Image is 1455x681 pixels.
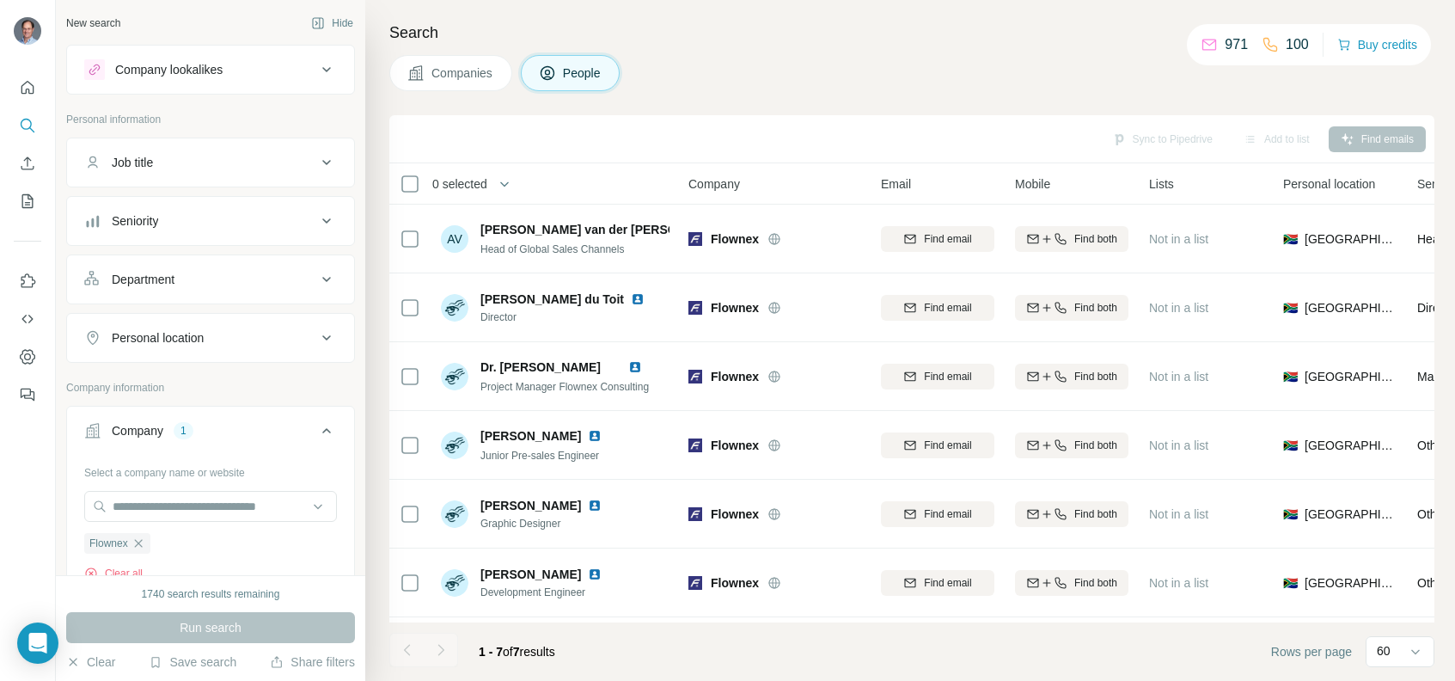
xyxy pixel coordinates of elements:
[1417,576,1447,590] span: Other
[881,364,994,390] button: Find email
[89,536,128,551] span: Flownex
[1015,570,1128,596] button: Find both
[1149,507,1208,521] span: Not in a list
[1283,299,1298,316] span: 🇿🇦
[14,148,41,179] button: Enrich CSV
[431,64,494,82] span: Companies
[1149,370,1208,383] span: Not in a list
[480,585,608,600] span: Development Engineer
[480,566,581,583] span: [PERSON_NAME]
[17,623,58,664] div: Open Intercom Messenger
[1074,369,1117,384] span: Find both
[479,645,555,659] span: results
[14,186,41,217] button: My lists
[112,271,174,288] div: Department
[480,221,732,238] span: [PERSON_NAME] van der [PERSON_NAME]
[1015,226,1128,252] button: Find both
[1305,574,1397,592] span: [GEOGRAPHIC_DATA]
[441,432,468,459] img: Avatar
[588,429,602,443] img: LinkedIn logo
[480,360,601,374] span: Dr. [PERSON_NAME]
[14,17,41,45] img: Avatar
[67,317,354,359] button: Personal location
[711,506,759,523] span: Flownex
[1283,175,1375,193] span: Personal location
[1074,438,1117,453] span: Find both
[14,379,41,410] button: Feedback
[688,576,702,590] img: Logo of Flownex
[479,645,503,659] span: 1 - 7
[1417,439,1447,452] span: Other
[480,243,624,255] span: Head of Global Sales Channels
[924,369,971,384] span: Find email
[115,61,223,78] div: Company lookalikes
[14,304,41,334] button: Use Surfe API
[142,586,280,602] div: 1740 search results remaining
[174,423,193,439] div: 1
[588,499,602,512] img: LinkedIn logo
[270,653,355,671] button: Share filters
[1074,231,1117,247] span: Find both
[711,368,759,385] span: Flownex
[480,516,608,531] span: Graphic Designer
[1074,300,1117,316] span: Find both
[628,360,642,374] img: LinkedIn logo
[112,329,204,347] div: Personal location
[480,310,651,325] span: Director
[924,300,971,316] span: Find email
[1305,368,1397,385] span: [GEOGRAPHIC_DATA]
[1337,33,1417,57] button: Buy credits
[881,570,994,596] button: Find email
[688,301,702,315] img: Logo of Flownex
[1283,574,1298,592] span: 🇿🇦
[924,438,971,453] span: Find email
[1417,232,1446,246] span: Head
[1015,364,1128,390] button: Find both
[441,294,468,322] img: Avatar
[1271,643,1352,660] span: Rows per page
[881,175,911,193] span: Email
[924,231,971,247] span: Find email
[112,154,153,171] div: Job title
[881,501,994,527] button: Find email
[480,427,581,445] span: [PERSON_NAME]
[711,299,759,316] span: Flownex
[1305,437,1397,454] span: [GEOGRAPHIC_DATA]
[441,500,468,528] img: Avatar
[480,291,624,308] span: [PERSON_NAME] du Toit
[711,574,759,592] span: Flownex
[1149,576,1208,590] span: Not in a list
[631,292,645,306] img: LinkedIn logo
[1149,301,1208,315] span: Not in a list
[688,507,702,521] img: Logo of Flownex
[513,645,520,659] span: 7
[1225,34,1248,55] p: 971
[480,497,581,514] span: [PERSON_NAME]
[14,266,41,297] button: Use Surfe on LinkedIn
[112,212,158,230] div: Seniority
[66,112,355,127] p: Personal information
[1283,230,1298,248] span: 🇿🇦
[480,381,649,393] span: Project Manager Flownex Consulting
[14,110,41,141] button: Search
[1149,175,1174,193] span: Lists
[67,49,354,90] button: Company lookalikes
[1074,506,1117,522] span: Find both
[711,230,759,248] span: Flownex
[688,370,702,383] img: Logo of Flownex
[924,575,971,591] span: Find email
[1283,437,1298,454] span: 🇿🇦
[1149,439,1208,452] span: Not in a list
[480,450,599,462] span: Junior Pre-sales Engineer
[688,175,740,193] span: Company
[588,567,602,581] img: LinkedIn logo
[1149,232,1208,246] span: Not in a list
[14,72,41,103] button: Quick start
[1283,506,1298,523] span: 🇿🇦
[441,569,468,597] img: Avatar
[881,295,994,321] button: Find email
[84,566,143,581] button: Clear all
[881,433,994,458] button: Find email
[66,15,120,31] div: New search
[563,64,602,82] span: People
